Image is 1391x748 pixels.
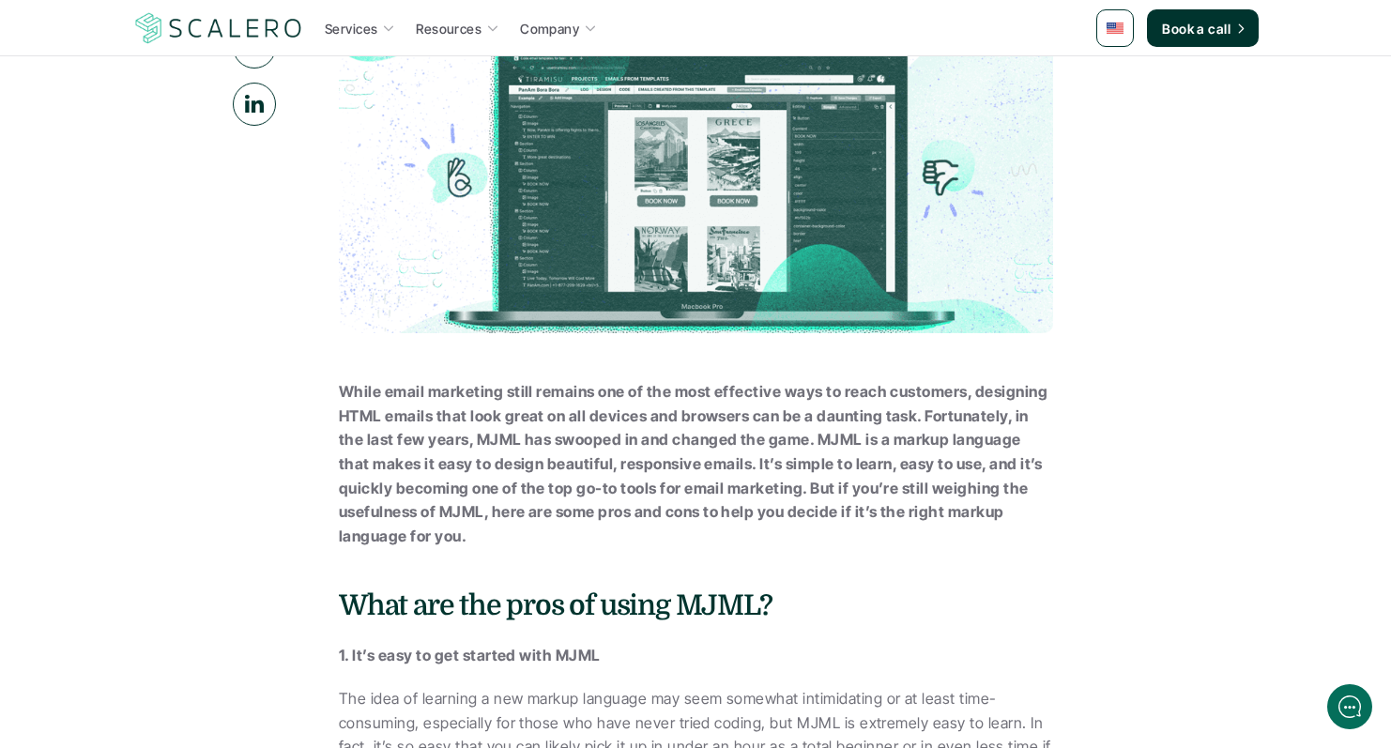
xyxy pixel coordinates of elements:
a: Scalero company logo [132,11,305,45]
button: New conversation [29,249,346,286]
span: We run on Gist [157,627,237,639]
strong: 1. It’s easy to get started with MJML [339,646,601,664]
strong: While email marketing still remains one of the most effective ways to reach customers, designing ... [339,382,1051,545]
a: Book a call [1147,9,1259,47]
h2: Let us know if we can help with lifecycle marketing. [28,125,347,215]
span: New conversation [121,260,225,275]
iframe: gist-messenger-bubble-iframe [1327,684,1372,729]
h4: What are the pros of using MJML? [339,586,1052,625]
h1: Hi! Welcome to [GEOGRAPHIC_DATA]. [28,91,347,121]
p: Company [520,19,579,38]
p: Book a call [1162,19,1230,38]
img: Scalero company logo [132,10,305,46]
p: Resources [416,19,481,38]
p: Services [325,19,377,38]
